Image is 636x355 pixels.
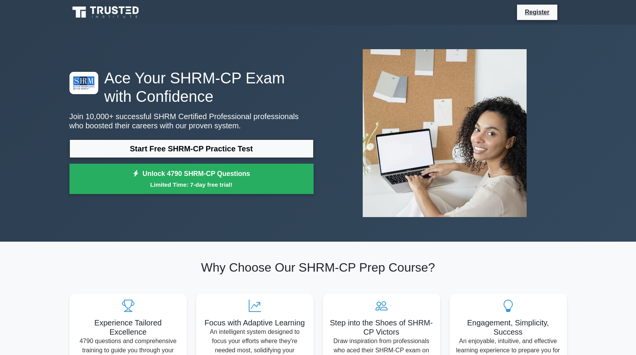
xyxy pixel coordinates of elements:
[69,139,314,158] a: Start Free SHRM-CP Practice Test
[329,318,434,337] h5: Step into the Shoes of SHRM-CP Victors
[79,180,304,189] small: Limited Time: 7-day free trial!
[76,318,181,337] h5: Experience Tailored Excellence
[69,112,314,130] p: Join 10,000+ successful SHRM Certified Professional professionals who boosted their careers with ...
[456,318,561,337] h5: Engagement, Simplicity, Success
[202,318,307,327] h5: Focus with Adaptive Learning
[520,7,554,17] a: Register
[69,69,314,106] h1: Ace Your SHRM-CP Exam with Confidence
[69,260,567,275] h2: Why Choose Our SHRM-CP Prep Course?
[69,164,314,194] a: Unlock 4790 SHRM-CP QuestionsLimited Time: 7-day free trial!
